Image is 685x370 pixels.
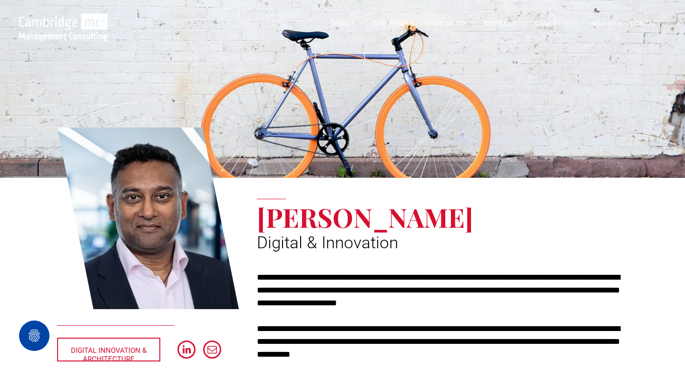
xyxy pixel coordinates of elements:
a: INSIGHTS [585,16,626,31]
span: [PERSON_NAME] [257,199,473,234]
a: email [203,341,221,361]
a: DIGITAL INNOVATION & ARCHITECTURE [57,338,160,361]
a: ABOUT [327,16,369,31]
a: MARKETS [479,16,529,31]
span: Digital & Innovation [257,233,398,253]
a: CONTACT [626,16,666,31]
a: CASE STUDIES [530,16,585,31]
a: Rachi Weerasinghe | Digital & Innovation | Cambridge Management Consulting [57,126,239,311]
a: linkedin [177,341,196,361]
a: WHAT WE DO [420,16,480,31]
a: Your Business Transformed | Cambridge Management Consulting [19,15,108,25]
img: Go to Homepage [19,13,108,41]
a: OUR PEOPLE [368,16,419,31]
